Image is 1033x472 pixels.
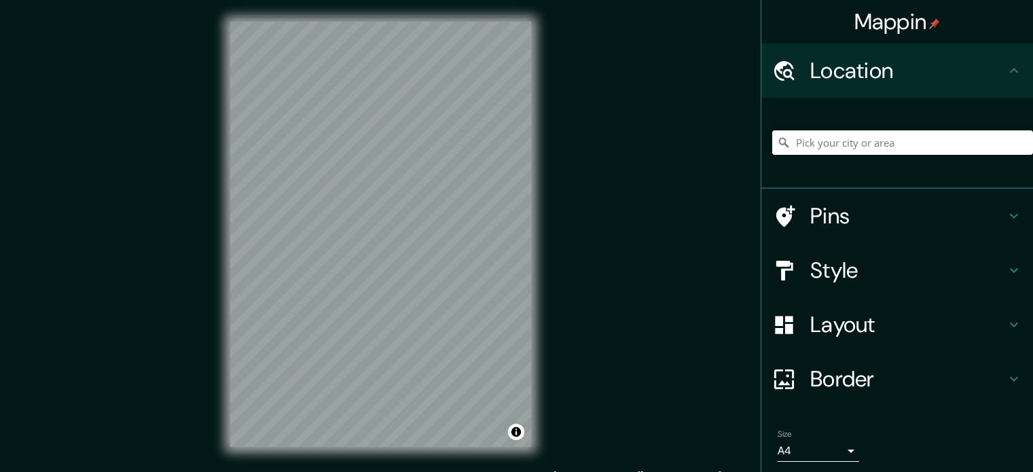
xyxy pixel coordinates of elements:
h4: Border [810,365,1006,393]
div: Location [761,43,1033,98]
input: Pick your city or area [772,130,1033,155]
div: Style [761,243,1033,297]
button: Toggle attribution [508,424,524,440]
h4: Style [810,257,1006,284]
h4: Pins [810,202,1006,230]
h4: Mappin [854,8,941,35]
canvas: Map [230,22,531,447]
div: A4 [778,440,859,462]
h4: Location [810,57,1006,84]
div: Pins [761,189,1033,243]
h4: Layout [810,311,1006,338]
label: Size [778,429,792,440]
div: Border [761,352,1033,406]
img: pin-icon.png [929,18,940,29]
div: Layout [761,297,1033,352]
